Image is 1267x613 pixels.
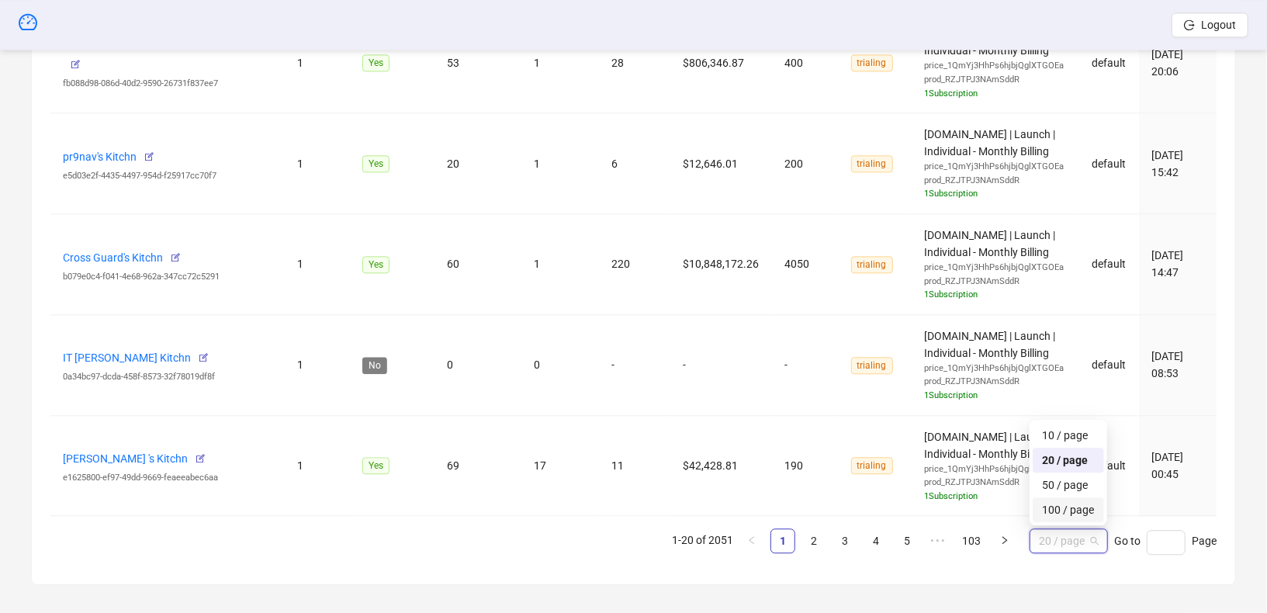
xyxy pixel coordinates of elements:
[924,73,1067,87] div: prod_RZJTPJ3NAmSddR
[671,315,772,416] td: -
[924,229,1067,302] span: [DOMAIN_NAME] | Launch | Individual - Monthly Billing
[1201,19,1236,31] span: Logout
[285,315,350,416] td: 1
[1042,476,1095,494] div: 50 / page
[611,255,659,272] div: 220
[833,529,857,552] a: 3
[434,113,521,214] td: 20
[611,457,659,474] div: 11
[924,87,1067,101] div: 1 Subscription
[434,416,521,517] td: 69
[924,490,1067,504] div: 1 Subscription
[739,528,764,553] li: Previous Page
[1033,423,1104,448] div: 10 / page
[924,288,1067,302] div: 1 Subscription
[1139,416,1217,517] td: [DATE] 00:45
[434,12,521,113] td: 53
[672,528,733,553] li: 1-20 of 2051
[63,77,272,91] div: fb088d98-086d-40d2-9590-26731f837ee7
[895,528,919,553] li: 5
[957,528,986,553] li: 103
[611,155,659,172] div: 6
[1033,448,1104,473] div: 20 / page
[784,255,826,272] div: 4050
[1139,113,1217,214] td: [DATE] 15:42
[1042,427,1095,444] div: 10 / page
[1114,528,1217,553] div: Go to Page
[285,416,350,517] td: 1
[1033,497,1104,522] div: 100 / page
[771,529,794,552] a: 1
[895,529,919,552] a: 5
[1079,416,1139,517] td: default
[611,54,659,71] div: 28
[1079,315,1139,416] td: default
[924,59,1067,73] div: price_1QmYj3HhPs6hjbjQglXTGOEa
[671,113,772,214] td: $12,646.01
[992,528,1017,553] li: Next Page
[671,416,772,517] td: $42,428.81
[63,251,163,264] a: Cross Guard's Kitchn
[362,256,389,273] span: Yes
[434,214,521,315] td: 60
[784,356,826,373] div: -
[924,389,1067,403] div: 1 Subscription
[747,535,756,545] span: left
[63,169,272,183] div: e5d03e2f-4435-4497-954d-f25917cc70f7
[362,457,389,474] span: Yes
[784,457,826,474] div: 190
[924,330,1067,403] span: [DOMAIN_NAME] | Launch | Individual - Monthly Billing
[992,528,1017,553] button: right
[19,12,37,31] span: dashboard
[924,476,1067,490] div: prod_RZJTPJ3NAmSddR
[924,160,1067,174] div: price_1QmYj3HhPs6hjbjQglXTGOEa
[1079,214,1139,315] td: default
[63,471,272,485] div: e1625800-ef97-49dd-9669-feaeeabec6aa
[1147,530,1186,555] input: Page
[924,174,1067,188] div: prod_RZJTPJ3NAmSddR
[362,54,389,71] span: Yes
[521,416,599,517] td: 17
[1042,501,1095,518] div: 100 / page
[957,529,985,552] a: 103
[1039,529,1099,552] span: 20 / page
[851,357,893,374] span: trialing
[1139,214,1217,315] td: [DATE] 14:47
[285,113,350,214] td: 1
[1000,535,1009,545] span: right
[285,12,350,113] td: 1
[924,27,1067,100] span: [DOMAIN_NAME] | Launch | Individual - Monthly Billing
[1172,12,1248,37] button: Logout
[521,12,599,113] td: 1
[770,528,795,553] li: 1
[924,128,1067,201] span: [DOMAIN_NAME] | Launch | Individual - Monthly Billing
[924,362,1067,376] div: price_1QmYj3HhPs6hjbjQglXTGOEa
[864,528,888,553] li: 4
[1184,19,1195,30] span: logout
[924,375,1067,389] div: prod_RZJTPJ3NAmSddR
[801,528,826,553] li: 2
[1079,12,1139,113] td: default
[1079,113,1139,214] td: default
[63,151,137,163] a: pr9nav's Kitchn
[926,528,950,553] li: Next 5 Pages
[63,452,188,465] a: [PERSON_NAME] 's Kitchn
[521,113,599,214] td: 1
[924,261,1067,275] div: price_1QmYj3HhPs6hjbjQglXTGOEa
[434,315,521,416] td: 0
[1030,528,1108,553] div: Page Size
[924,275,1067,289] div: prod_RZJTPJ3NAmSddR
[924,431,1067,504] span: [DOMAIN_NAME] | Launch | Individual - Monthly Billing
[851,256,893,273] span: trialing
[851,54,893,71] span: trialing
[1139,315,1217,416] td: [DATE] 08:53
[1042,452,1095,469] div: 20 / page
[521,315,599,416] td: 0
[926,528,950,553] span: •••
[1139,12,1217,113] td: [DATE] 20:06
[521,214,599,315] td: 1
[833,528,857,553] li: 3
[851,155,893,172] span: trialing
[851,457,893,474] span: trialing
[864,529,888,552] a: 4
